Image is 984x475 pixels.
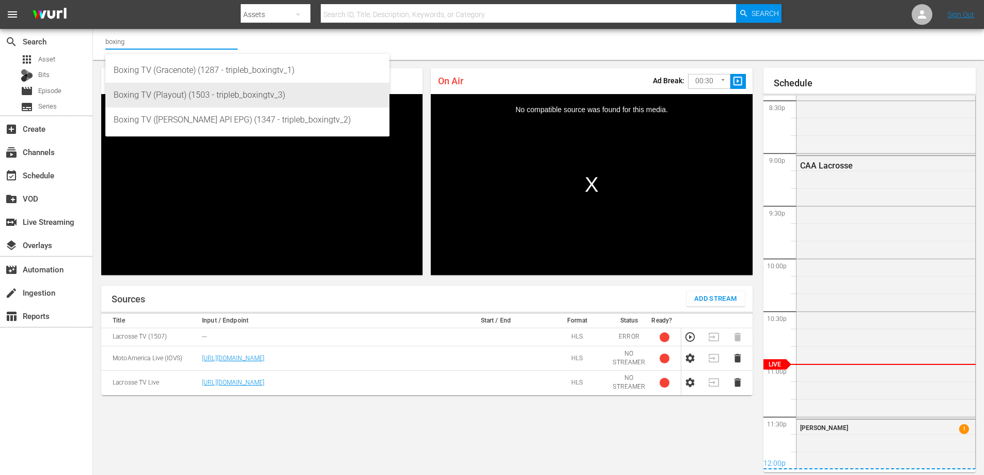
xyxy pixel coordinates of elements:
a: [URL][DOMAIN_NAME] [202,355,264,362]
span: Schedule [5,170,18,182]
td: NO STREAMER [610,371,648,395]
p: Ad Break: [653,76,684,85]
span: menu [6,8,19,21]
td: HLS [544,346,610,371]
div: No compatible source was found for this media. [431,94,752,275]
span: Automation [5,264,18,276]
div: Boxing TV (Playout) (1503 - tripleb_boxingtv_3) [114,83,381,108]
div: Modal Window [431,94,752,275]
span: Asset [38,54,55,65]
span: Series [38,101,57,112]
div: CAA Lacrosse [800,161,925,171]
td: Lacrosse TV (1507) [101,328,199,346]
span: 1 [959,424,969,434]
button: Configure [684,377,696,388]
button: Add Stream [686,291,745,307]
th: Start / End [447,314,544,328]
th: Input / Endpoint [199,314,447,328]
button: Configure [684,353,696,364]
span: Episode [38,86,61,96]
td: ERROR [610,328,648,346]
td: HLS [544,371,610,395]
button: Delete [732,377,743,388]
td: --- [199,328,447,346]
span: Reports [5,310,18,323]
td: NO STREAMER [610,346,648,371]
div: Video Player [431,94,752,275]
span: Overlays [5,239,18,252]
span: Search [5,36,18,48]
span: Episode [21,85,33,97]
h1: Schedule [774,78,976,88]
th: Title [101,314,199,328]
div: Boxing TV ([PERSON_NAME] API EPG) (1347 - tripleb_boxingtv_2) [114,108,381,132]
span: Bits [38,70,50,80]
button: Delete [732,353,743,364]
td: HLS [544,328,610,346]
button: Preview Stream [684,331,696,343]
div: Bits [21,69,33,82]
span: Asset [21,53,33,66]
h1: Sources [112,294,145,304]
span: slideshow_sharp [732,75,744,87]
a: [URL][DOMAIN_NAME] [202,379,264,386]
span: On Air [438,75,463,86]
span: Search [752,4,779,23]
div: Video Player [101,94,423,275]
th: Status [610,314,648,328]
span: VOD [5,193,18,205]
span: Series [21,101,33,113]
th: Ready? [648,314,681,328]
button: Search [736,4,782,23]
th: Format [544,314,610,328]
div: Boxing TV (Gracenote) (1287 - tripleb_boxingtv_1) [114,58,381,83]
div: 12:00p [763,459,976,469]
a: Sign Out [947,10,974,19]
span: Add Stream [694,293,737,305]
span: Ingestion [5,287,18,299]
div: 00:30 [688,71,730,91]
td: MotoAmerica Live (IOVS) [101,346,199,371]
img: ans4CAIJ8jUAAAAAAAAAAAAAAAAAAAAAAAAgQb4GAAAAAAAAAAAAAAAAAAAAAAAAJMjXAAAAAAAAAAAAAAAAAAAAAAAAgAT5G... [25,3,74,27]
span: [PERSON_NAME] [800,424,848,432]
span: Channels [5,146,18,159]
span: Live Streaming [5,216,18,228]
td: Lacrosse TV Live [101,371,199,395]
span: Create [5,123,18,135]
